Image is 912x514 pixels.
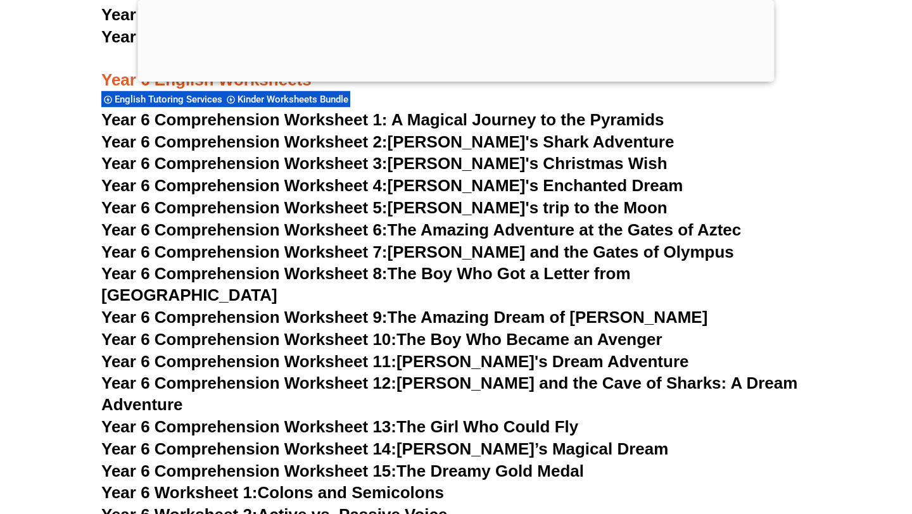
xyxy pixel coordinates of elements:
span: Year 6 Comprehension Worksheet 5: [101,198,388,217]
a: Year 6 Comprehension Worksheet 13:The Girl Who Could Fly [101,417,578,436]
a: Year 6 Comprehension Worksheet 10:The Boy Who Became an Avenger [101,330,662,349]
span: Year 6 Comprehension Worksheet 7: [101,242,388,261]
span: Kinder Worksheets Bundle [237,94,352,105]
span: Year 6 Comprehension Worksheet 10: [101,330,396,349]
a: Year 6 Comprehension Worksheet 11:[PERSON_NAME]'s Dream Adventure [101,352,688,371]
span: Year 6 Comprehension Worksheet 3: [101,154,388,173]
iframe: Chat Widget [695,371,912,514]
span: Year 6 Comprehension Worksheet 8: [101,264,388,283]
a: Year 6 Comprehension Worksheet 6:The Amazing Adventure at the Gates of Aztec [101,220,741,239]
span: Year 5 Worksheet 26: [101,27,267,46]
a: Year 6 Comprehension Worksheet 4:[PERSON_NAME]'s Enchanted Dream [101,176,683,195]
a: Year 6 Comprehension Worksheet 9:The Amazing Dream of [PERSON_NAME] [101,308,707,327]
a: Year 6 Comprehension Worksheet 8:The Boy Who Got a Letter from [GEOGRAPHIC_DATA] [101,264,631,304]
span: Year 6 Comprehension Worksheet 15: [101,461,396,480]
a: Year 6 Comprehension Worksheet 7:[PERSON_NAME] and the Gates of Olympus [101,242,734,261]
a: Year 5 Worksheet 25:Descriptive Writing [101,5,416,24]
span: Year 6 Comprehension Worksheet 12: [101,373,396,392]
div: Kinder Worksheets Bundle [224,91,350,108]
span: Year 6 Worksheet 1: [101,483,258,502]
span: Year 6 Comprehension Worksheet 6: [101,220,388,239]
a: Year 6 Comprehension Worksheet 3:[PERSON_NAME]'s Christmas Wish [101,154,668,173]
span: Year 6 Comprehension Worksheet 14: [101,439,396,458]
a: Year 6 Worksheet 1:Colons and Semicolons [101,483,444,502]
a: Year 6 Comprehension Worksheet 1: A Magical Journey to the Pyramids [101,110,664,129]
a: Year 6 Comprehension Worksheet 14:[PERSON_NAME]’s Magical Dream [101,439,668,458]
span: Year 6 Comprehension Worksheet 2: [101,132,388,151]
span: English Tutoring Services [115,94,226,105]
a: Year 6 Comprehension Worksheet 12:[PERSON_NAME] and the Cave of Sharks: A Dream Adventure [101,373,797,414]
span: Year 6 Comprehension Worksheet 4: [101,176,388,195]
a: Year 6 Comprehension Worksheet 5:[PERSON_NAME]'s trip to the Moon [101,198,668,217]
span: Year 6 Comprehension Worksheet 11: [101,352,396,371]
span: Year 5 Worksheet 25: [101,5,267,24]
a: Year 5 Worksheet 26:Synonym Word Choice [101,27,446,46]
a: Year 6 Comprehension Worksheet 2:[PERSON_NAME]'s Shark Adventure [101,132,674,151]
span: Year 6 Comprehension Worksheet 13: [101,417,396,436]
span: Year 6 Comprehension Worksheet 9: [101,308,388,327]
h3: Year 6 English Worksheets [101,48,811,91]
a: Year 6 Comprehension Worksheet 15:The Dreamy Gold Medal [101,461,584,480]
div: English Tutoring Services [101,91,224,108]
